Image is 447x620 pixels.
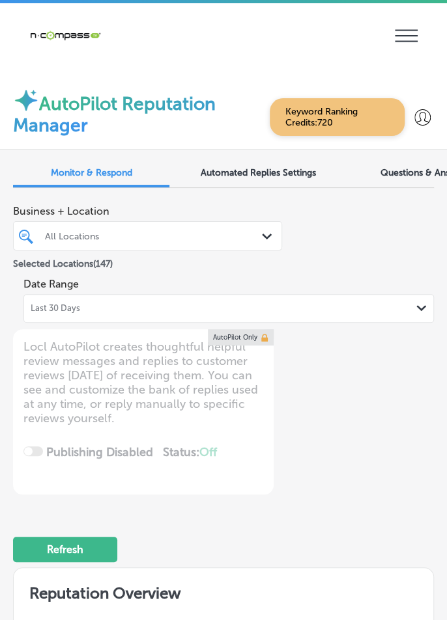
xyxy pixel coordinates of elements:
button: Refresh [13,537,117,562]
img: 660ab0bf-5cc7-4cb8-ba1c-48b5ae0f18e60NCTV_CLogo_TV_Black_-500x88.png [29,29,101,42]
label: AutoPilot Reputation Manager [13,93,216,136]
img: autopilot-icon [13,87,39,113]
label: Date Range [23,278,79,290]
h2: Reputation Overview [14,568,433,613]
span: Monitor & Respond [51,167,132,178]
span: Business + Location [13,205,282,217]
span: Automated Replies Settings [201,167,316,178]
span: Last 30 Days [31,303,80,314]
div: All Locations [45,230,263,241]
span: Keyword Ranking Credits: 720 [270,98,405,136]
p: Selected Locations ( 147 ) [13,253,113,269]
